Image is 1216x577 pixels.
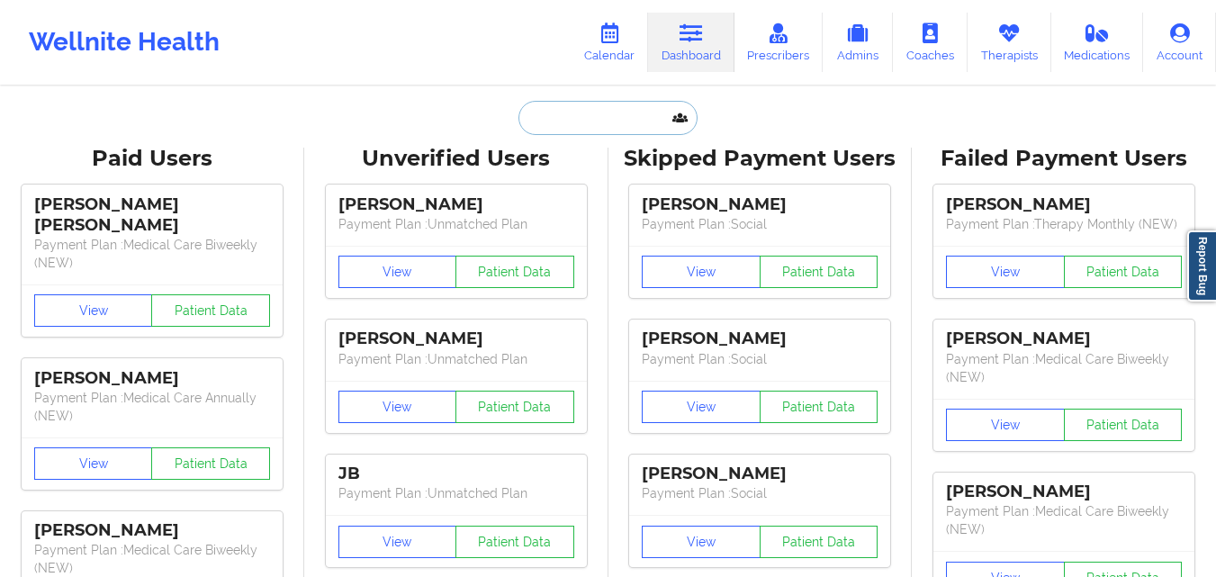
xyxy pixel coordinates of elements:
div: [PERSON_NAME] [642,194,878,215]
button: Patient Data [760,526,878,558]
button: Patient Data [760,391,878,423]
div: [PERSON_NAME] [642,464,878,484]
a: Dashboard [648,13,734,72]
a: Medications [1051,13,1144,72]
button: Patient Data [455,526,574,558]
div: Unverified Users [317,145,596,173]
button: View [946,409,1065,441]
p: Payment Plan : Social [642,484,878,502]
a: Admins [823,13,893,72]
p: Payment Plan : Medical Care Biweekly (NEW) [34,541,270,577]
p: Payment Plan : Therapy Monthly (NEW) [946,215,1182,233]
a: Therapists [968,13,1051,72]
div: Failed Payment Users [924,145,1203,173]
button: View [338,526,457,558]
a: Coaches [893,13,968,72]
button: View [338,391,457,423]
p: Payment Plan : Unmatched Plan [338,484,574,502]
button: View [642,526,761,558]
p: Payment Plan : Medical Care Biweekly (NEW) [946,502,1182,538]
div: [PERSON_NAME] [642,329,878,349]
div: [PERSON_NAME] [34,368,270,389]
p: Payment Plan : Medical Care Biweekly (NEW) [34,236,270,272]
p: Payment Plan : Social [642,350,878,368]
div: [PERSON_NAME] [34,520,270,541]
a: Report Bug [1187,230,1216,302]
button: Patient Data [760,256,878,288]
button: View [642,256,761,288]
button: Patient Data [455,256,574,288]
div: Skipped Payment Users [621,145,900,173]
a: Prescribers [734,13,824,72]
button: Patient Data [151,447,270,480]
div: [PERSON_NAME] [946,482,1182,502]
button: View [338,256,457,288]
button: Patient Data [151,294,270,327]
a: Calendar [571,13,648,72]
div: [PERSON_NAME] [946,329,1182,349]
p: Payment Plan : Unmatched Plan [338,215,574,233]
button: Patient Data [1064,256,1183,288]
button: View [642,391,761,423]
div: Paid Users [13,145,292,173]
p: Payment Plan : Social [642,215,878,233]
div: [PERSON_NAME] [338,194,574,215]
div: [PERSON_NAME] [PERSON_NAME] [34,194,270,236]
a: Account [1143,13,1216,72]
p: Payment Plan : Unmatched Plan [338,350,574,368]
button: View [946,256,1065,288]
button: View [34,447,153,480]
p: Payment Plan : Medical Care Annually (NEW) [34,389,270,425]
button: Patient Data [455,391,574,423]
p: Payment Plan : Medical Care Biweekly (NEW) [946,350,1182,386]
div: [PERSON_NAME] [946,194,1182,215]
div: JB [338,464,574,484]
button: View [34,294,153,327]
div: [PERSON_NAME] [338,329,574,349]
button: Patient Data [1064,409,1183,441]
